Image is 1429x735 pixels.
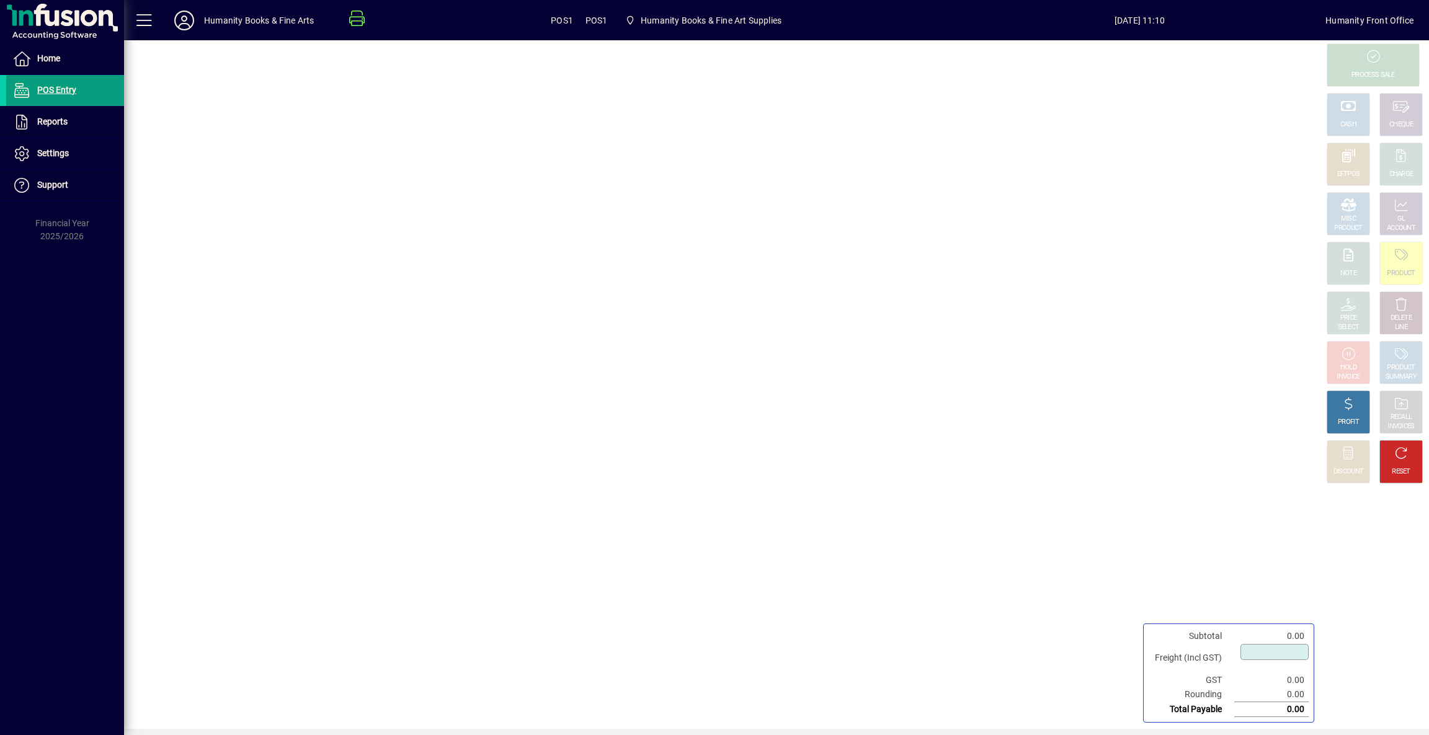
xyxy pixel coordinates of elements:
div: DISCOUNT [1333,467,1363,477]
div: SUMMARY [1386,372,1417,382]
td: Freight (Incl GST) [1149,643,1234,673]
div: PROFIT [1338,418,1359,427]
div: CHEQUE [1389,120,1413,130]
div: CASH [1340,120,1356,130]
div: CHARGE [1389,170,1413,179]
div: RESET [1392,467,1410,477]
td: Total Payable [1149,702,1234,717]
td: 0.00 [1234,687,1309,702]
td: 0.00 [1234,673,1309,687]
button: Profile [164,9,204,32]
div: NOTE [1340,269,1356,278]
div: PRODUCT [1334,224,1362,233]
a: Settings [6,138,124,169]
td: 0.00 [1234,629,1309,643]
div: PROCESS SALE [1351,71,1395,80]
td: Subtotal [1149,629,1234,643]
span: Humanity Books & Fine Art Supplies [620,9,786,32]
div: INVOICE [1337,372,1360,382]
div: LINE [1395,323,1407,332]
span: POS1 [585,11,608,30]
div: PRODUCT [1387,363,1415,372]
div: Humanity Front Office [1325,11,1413,30]
div: HOLD [1340,363,1356,372]
a: Support [6,170,124,201]
td: GST [1149,673,1234,687]
span: POS Entry [37,85,76,95]
a: Home [6,43,124,74]
div: SELECT [1338,323,1360,332]
span: Reports [37,117,68,126]
div: PRODUCT [1387,269,1415,278]
span: [DATE] 11:10 [953,11,1325,30]
div: EFTPOS [1337,170,1360,179]
span: POS1 [551,11,573,30]
div: ACCOUNT [1387,224,1415,233]
td: 0.00 [1234,702,1309,717]
a: Reports [6,107,124,138]
span: Humanity Books & Fine Art Supplies [641,11,781,30]
span: Settings [37,148,69,158]
td: Rounding [1149,687,1234,702]
span: Home [37,53,60,63]
div: MISC [1341,214,1356,224]
div: GL [1397,214,1405,224]
div: DELETE [1391,314,1412,323]
div: Humanity Books & Fine Arts [204,11,314,30]
div: INVOICES [1387,422,1414,431]
div: PRICE [1340,314,1357,323]
span: Support [37,180,68,190]
div: RECALL [1391,413,1412,422]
